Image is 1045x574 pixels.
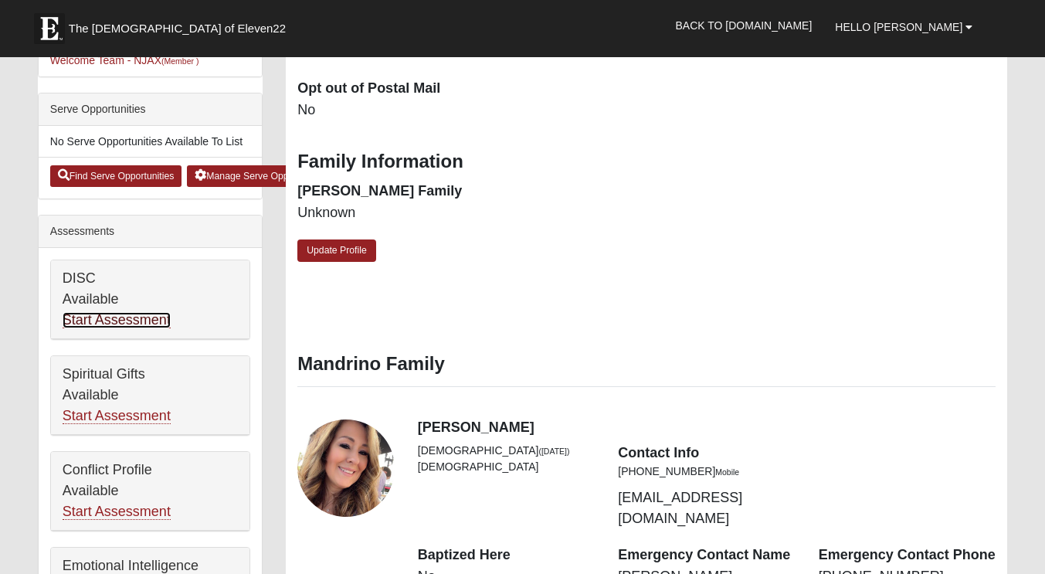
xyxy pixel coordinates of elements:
[297,79,635,99] dt: Opt out of Postal Mail
[618,445,699,460] strong: Contact Info
[835,21,962,33] span: Hello [PERSON_NAME]
[26,5,335,44] a: The [DEMOGRAPHIC_DATA] of Eleven22
[297,151,996,173] h3: Family Information
[618,545,795,566] dt: Emergency Contact Name
[161,56,198,66] small: (Member )
[297,239,376,262] a: Update Profile
[50,165,182,187] a: Find Serve Opportunities
[39,126,262,158] li: No Serve Opportunities Available To List
[297,353,996,375] h3: Mandrino Family
[418,443,595,459] li: [DEMOGRAPHIC_DATA]
[51,452,249,531] div: Conflict Profile Available
[418,545,595,566] dt: Baptized Here
[63,312,171,328] a: Start Assessment
[297,203,635,223] dd: Unknown
[63,408,171,424] a: Start Assessment
[34,13,65,44] img: Eleven22 logo
[297,182,635,202] dt: [PERSON_NAME] Family
[51,356,249,435] div: Spiritual Gifts Available
[618,464,795,480] li: [PHONE_NUMBER]
[297,419,395,517] a: View Fullsize Photo
[50,54,199,66] a: Welcome Team - NJAX(Member )
[39,93,262,126] div: Serve Opportunities
[823,8,984,46] a: Hello [PERSON_NAME]
[297,100,635,121] dd: No
[187,165,334,187] a: Manage Serve Opportunities
[69,21,286,36] span: The [DEMOGRAPHIC_DATA] of Eleven22
[819,545,996,566] dt: Emergency Contact Phone
[418,419,996,436] h4: [PERSON_NAME]
[538,447,569,456] small: ([DATE])
[663,6,823,45] a: Back to [DOMAIN_NAME]
[63,504,171,520] a: Start Assessment
[418,459,595,475] li: [DEMOGRAPHIC_DATA]
[51,260,249,339] div: DISC Available
[606,443,806,529] div: [EMAIL_ADDRESS][DOMAIN_NAME]
[39,216,262,248] div: Assessments
[715,467,739,477] small: Mobile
